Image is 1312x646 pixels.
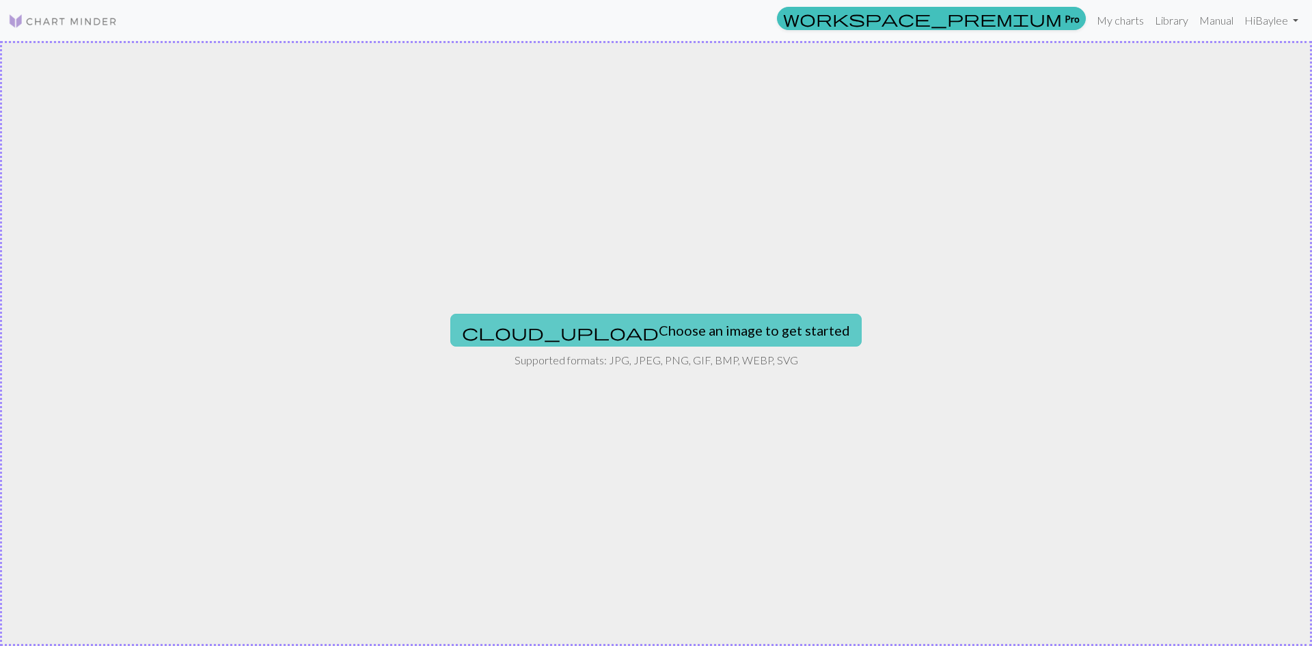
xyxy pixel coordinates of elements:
[450,314,862,347] button: Choose an image to get started
[515,352,798,368] p: Supported formats: JPG, JPEG, PNG, GIF, BMP, WEBP, SVG
[1091,7,1149,34] a: My charts
[783,9,1062,28] span: workspace_premium
[1239,7,1304,34] a: HiBaylee
[1194,7,1239,34] a: Manual
[1149,7,1194,34] a: Library
[8,13,118,29] img: Logo
[462,323,659,342] span: cloud_upload
[777,7,1086,30] a: Pro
